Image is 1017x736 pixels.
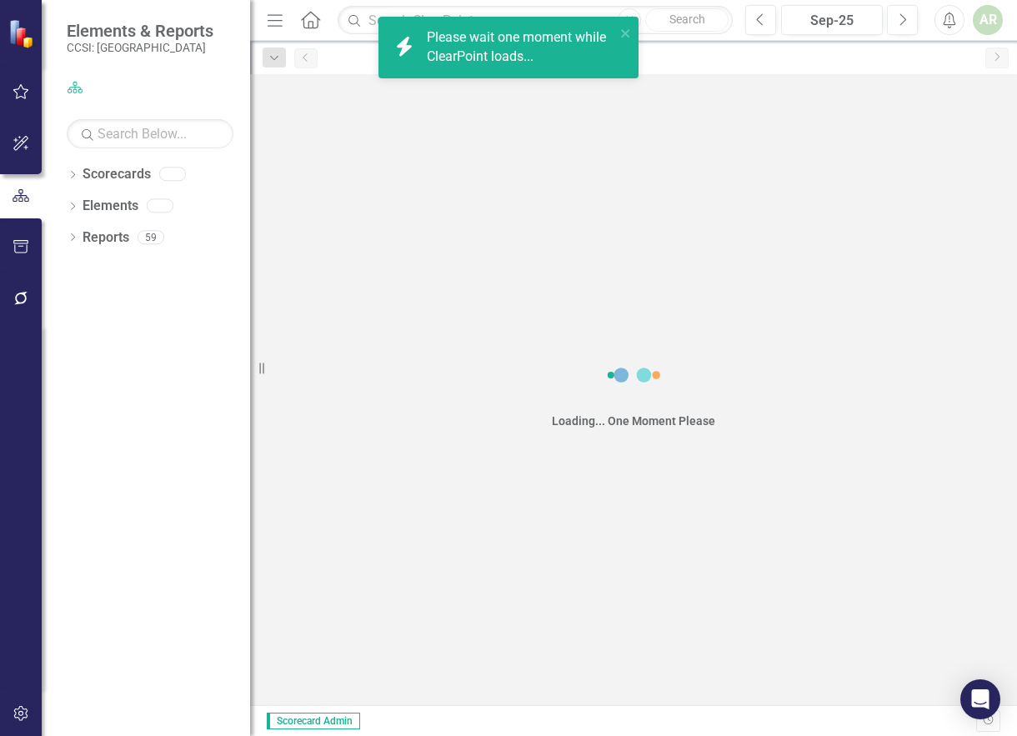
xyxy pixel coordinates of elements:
[645,8,729,32] button: Search
[787,11,877,31] div: Sep-25
[67,41,213,54] small: CCSI: [GEOGRAPHIC_DATA]
[138,230,164,244] div: 59
[552,413,715,429] div: Loading... One Moment Please
[973,5,1003,35] button: AR
[669,13,705,26] span: Search
[67,21,213,41] span: Elements & Reports
[960,679,1000,719] div: Open Intercom Messenger
[338,6,733,35] input: Search ClearPoint...
[427,28,615,67] div: Please wait one moment while ClearPoint loads...
[67,119,233,148] input: Search Below...
[781,5,883,35] button: Sep-25
[267,713,360,729] span: Scorecard Admin
[83,197,138,216] a: Elements
[620,23,632,43] button: close
[83,228,129,248] a: Reports
[8,18,38,48] img: ClearPoint Strategy
[83,165,151,184] a: Scorecards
